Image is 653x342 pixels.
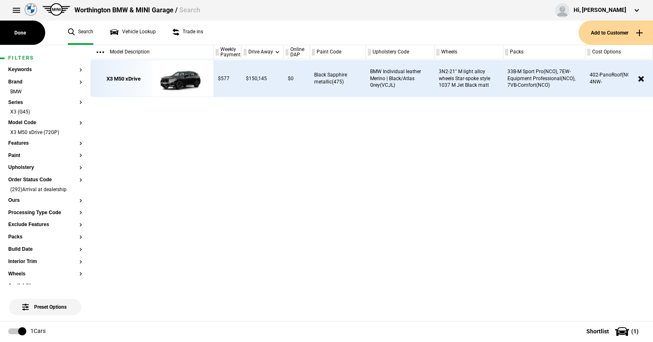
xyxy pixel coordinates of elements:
[74,6,200,15] div: Worthington BMW & MINI Garage /
[107,75,141,83] div: X3 M50 xDrive
[152,60,209,97] img: cosySec
[8,198,82,210] section: Ours
[8,283,82,289] button: Availability
[8,153,82,159] button: Paint
[503,60,586,97] div: 33B-M Sport Pro(NCO), 7EW-Equipment Professional(NCO), 7VB-Comfort(NCO)
[8,234,82,247] section: Packs
[8,222,82,234] section: Exclude Features
[435,45,503,59] div: Wheels
[8,120,82,126] button: Model Code
[42,3,70,16] img: mini.png
[68,21,93,45] a: Search
[8,141,82,153] section: Features
[574,321,653,342] button: Shortlist(1)
[310,45,366,59] div: Paint Code
[574,6,626,14] div: Hi, [PERSON_NAME]
[284,45,310,59] div: Online DAP
[366,45,434,59] div: Upholstery Code
[8,88,82,97] li: BMW
[8,153,82,165] section: Paint
[8,283,82,296] section: Availability
[8,79,82,85] button: Brand
[8,259,82,271] section: Interior Trim
[8,109,82,117] li: X3 (G45)
[8,271,82,284] section: Wheels
[8,67,82,73] button: Keywords
[8,259,82,265] button: Interior Trim
[8,222,82,228] button: Exclude Features
[8,247,82,259] section: Build Date
[179,6,200,14] span: Search
[503,45,585,59] div: Packs
[25,3,37,16] img: bmw.png
[8,120,82,141] section: Model CodeX3 M50 xDrive (72GP)
[8,165,82,177] section: Upholstery
[284,60,310,97] div: $0
[8,129,82,137] li: X3 M50 xDrive (72GP)
[586,60,653,97] div: 402-PanoRoof(NCO), 4NW-
[8,177,82,198] section: Order Status Code(292)Arrival at dealership
[631,328,639,334] span: ( 1 )
[435,60,503,97] div: 3N2-21" M light alloy wheels Star-spoke style 1037 M Jet Black matt
[30,327,46,335] div: 1 Cars
[214,45,241,59] div: Weekly Payment
[214,60,242,97] div: $577
[366,60,435,97] div: BMW Individual leather Merino | Black/Atlas Grey(VCJL)
[8,141,82,146] button: Features
[110,21,156,45] a: Vehicle Lookup
[8,210,82,216] button: Processing Type Code
[242,45,283,59] div: Drive Away
[8,100,82,120] section: SeriesX3 (G45)
[24,294,67,310] span: Preset Options
[95,60,152,97] a: X3 M50 xDrive
[8,79,82,100] section: BrandBMW
[310,60,366,97] div: Black Sapphire metallic(475)
[242,60,284,97] div: $150,145
[90,45,213,59] div: Model Description
[8,247,82,252] button: Build Date
[8,186,82,194] li: (292)Arrival at dealership
[579,21,653,45] button: Add to Customer
[8,67,82,79] section: Keywords
[586,328,609,334] span: Shortlist
[8,100,82,106] button: Series
[8,198,82,203] button: Ours
[586,45,652,59] div: Cost Options
[8,165,82,171] button: Upholstery
[8,177,82,183] button: Order Status Code
[8,234,82,240] button: Packs
[8,55,82,61] h1: Filters
[172,21,203,45] a: Trade ins
[8,271,82,277] button: Wheels
[8,210,82,222] section: Processing Type Code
